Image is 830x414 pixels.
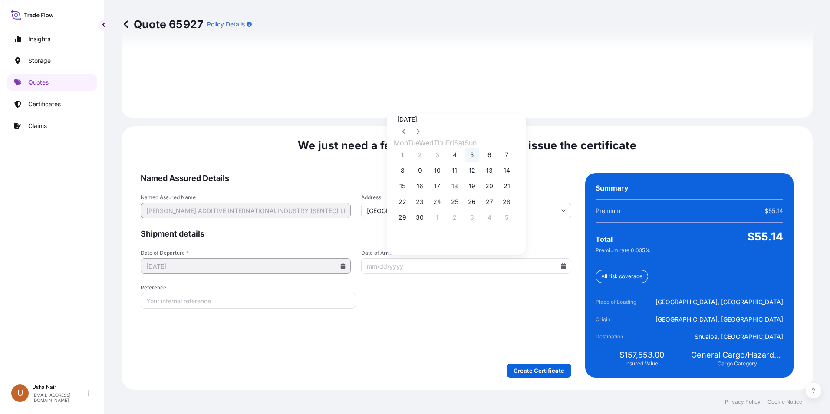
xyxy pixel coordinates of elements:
span: Shipment details [141,229,571,239]
p: Quotes [28,78,49,87]
input: Cargo owner address [361,203,571,218]
span: $55.14 [764,207,783,215]
button: 2 [448,210,461,224]
button: 4 [448,148,461,162]
span: General Cargo/Hazardous Material [691,350,783,360]
span: Place of Loading [596,298,644,306]
span: Tuesday [408,138,419,147]
p: Certificates [28,100,61,108]
button: 6 [482,148,496,162]
span: Premium rate 0.035 % [596,247,650,254]
button: 1 [430,210,444,224]
span: Origin [596,315,644,324]
button: 3 [430,148,444,162]
input: mm/dd/yyyy [141,258,351,274]
button: 11 [448,164,461,177]
p: Quote 65927 [122,17,204,31]
span: Total [596,235,613,243]
button: 21 [500,179,514,193]
p: Insights [28,35,50,43]
button: 22 [395,195,409,209]
button: 5 [500,210,514,224]
span: Monday [394,138,408,147]
span: [GEOGRAPHIC_DATA], [GEOGRAPHIC_DATA] [655,315,783,324]
div: All risk coverage [596,270,648,283]
button: 27 [482,195,496,209]
button: 10 [430,164,444,177]
p: Policy Details [207,20,245,29]
p: Create Certificate [514,366,564,375]
span: Address [361,194,571,201]
button: 2 [413,148,427,162]
span: Shuaiba, [GEOGRAPHIC_DATA] [695,332,783,341]
button: 13 [482,164,496,177]
span: Saturday [454,138,464,147]
button: 26 [465,195,479,209]
a: Claims [7,117,97,135]
button: 24 [430,195,444,209]
span: Friday [446,138,454,147]
span: Cargo Category [718,360,757,367]
button: 19 [465,179,479,193]
a: Insights [7,30,97,48]
span: Reference [141,284,356,291]
button: 28 [500,195,514,209]
button: 17 [430,179,444,193]
button: 7 [500,148,514,162]
span: Wednesday [419,138,434,147]
button: 20 [482,179,496,193]
button: 14 [500,164,514,177]
span: We just need a few more details before we issue the certificate [298,138,636,152]
input: mm/dd/yyyy [361,258,571,274]
span: Sunday [464,138,477,147]
p: Storage [28,56,51,65]
span: Insured Value [625,360,658,367]
button: 9 [413,164,427,177]
span: Date of Departure [141,250,351,256]
a: Quotes [7,74,97,91]
button: 1 [395,148,409,162]
span: U [17,389,23,398]
button: 12 [465,164,479,177]
span: Summary [596,184,629,192]
span: Named Assured Name [141,194,351,201]
span: [GEOGRAPHIC_DATA], [GEOGRAPHIC_DATA] [655,298,783,306]
button: 15 [395,179,409,193]
button: 30 [413,210,427,224]
div: [DATE] [397,114,515,125]
button: 3 [465,210,479,224]
a: Privacy Policy [725,398,761,405]
input: Your internal reference [141,293,356,309]
span: Thursday [434,138,446,147]
button: 5 [465,148,479,162]
a: Storage [7,52,97,69]
span: Destination [596,332,644,341]
button: 18 [448,179,461,193]
span: $157,553.00 [619,350,664,360]
button: 4 [482,210,496,224]
a: Cookie Notice [767,398,802,405]
p: [EMAIL_ADDRESS][DOMAIN_NAME] [32,392,86,403]
span: Date of Arrival [361,250,571,256]
p: Claims [28,122,47,130]
span: Premium [596,207,620,215]
p: Usha Nair [32,384,86,391]
button: Create Certificate [507,364,571,378]
button: 8 [395,164,409,177]
button: 29 [395,210,409,224]
span: $55.14 [748,230,783,243]
button: 16 [413,179,427,193]
span: Named Assured Details [141,173,571,184]
a: Certificates [7,95,97,113]
button: 25 [448,195,461,209]
button: 23 [413,195,427,209]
